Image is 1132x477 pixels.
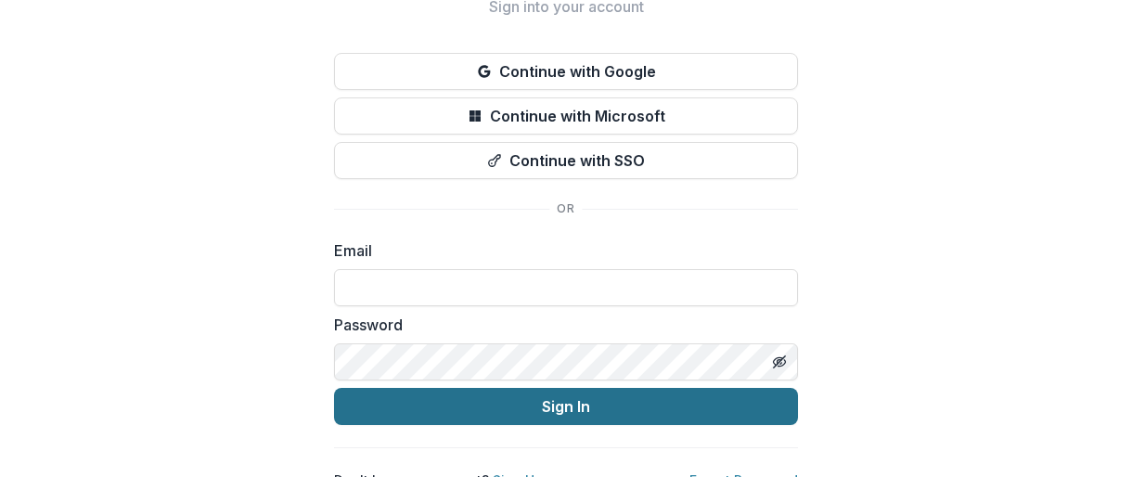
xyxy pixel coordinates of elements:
button: Sign In [334,388,798,425]
button: Toggle password visibility [765,347,794,377]
label: Password [334,314,787,336]
button: Continue with SSO [334,142,798,179]
button: Continue with Google [334,53,798,90]
button: Continue with Microsoft [334,97,798,135]
label: Email [334,239,787,262]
